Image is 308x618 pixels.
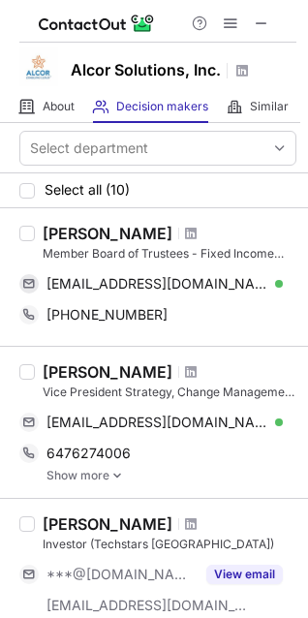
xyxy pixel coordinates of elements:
span: [EMAIL_ADDRESS][DOMAIN_NAME] [46,275,268,293]
div: Vice President Strategy, Change Management & Project Management Office (PMO) [43,384,296,401]
span: Select all (10) [45,182,130,198]
div: [PERSON_NAME] [43,514,172,534]
span: Similar [250,99,289,114]
span: [PHONE_NUMBER] [46,306,168,324]
img: - [111,469,123,482]
span: About [43,99,75,114]
h1: Alcor Solutions, Inc. [71,58,221,81]
span: [EMAIL_ADDRESS][DOMAIN_NAME] [46,414,268,431]
button: Reveal Button [206,565,283,584]
div: [PERSON_NAME] [43,224,172,243]
a: Show more [46,469,296,482]
div: Member Board of Trustees - Fixed Income Funds [43,245,296,263]
img: ContactOut v5.3.10 [39,12,155,35]
span: Decision makers [116,99,208,114]
span: [EMAIL_ADDRESS][DOMAIN_NAME] [46,597,248,614]
img: 2b4ae10d0b32d1f62daa37fffd67c094 [19,47,58,86]
div: Investor (Techstars [GEOGRAPHIC_DATA]) [43,536,296,553]
span: 6476274006 [46,445,131,462]
span: ***@[DOMAIN_NAME] [46,566,195,583]
div: Select department [30,139,148,158]
div: [PERSON_NAME] [43,362,172,382]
